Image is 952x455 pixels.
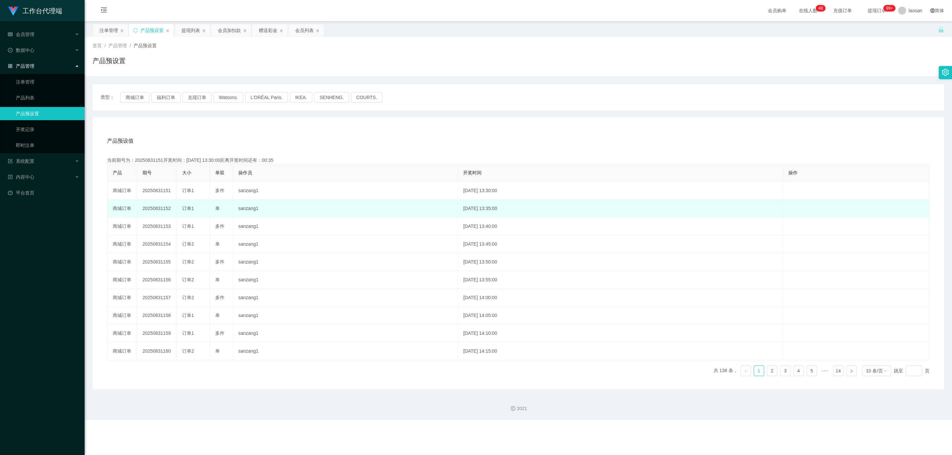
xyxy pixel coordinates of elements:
[107,218,137,235] td: 商城订单
[107,200,137,218] td: 商城订单
[820,366,830,376] li: 向后 5 页
[8,186,79,199] a: 图标: dashboard平台首页
[290,92,312,103] button: IKEA.
[780,366,791,376] li: 3
[107,235,137,253] td: 商城订单
[107,289,137,307] td: 商城订单
[8,64,13,68] i: 图标: appstore-o
[107,342,137,360] td: 商城订单
[93,0,115,21] i: 图标: menu-fold
[137,235,177,253] td: 20250831154
[754,366,764,376] a: 1
[259,24,277,37] div: 赠送彩金
[850,369,853,373] i: 图标: right
[767,366,777,376] a: 2
[463,170,482,175] span: 开奖时间
[100,92,120,103] span: 类型：
[8,48,34,53] span: 数据中心
[107,182,137,200] td: 商城订单
[120,29,124,33] i: 图标: close
[8,48,13,52] i: 图标: check-circle-o
[182,92,212,103] button: 兑现订单
[151,92,180,103] button: 福利订单
[22,0,62,21] h1: 工作台代理端
[245,92,288,103] button: L'ORÉAL Paris.
[137,342,177,360] td: 20250831160
[215,277,220,282] span: 单
[8,174,34,180] span: 内容中心
[182,188,194,193] span: 订单1
[233,325,458,342] td: sanzang1
[458,325,783,342] td: [DATE] 14:10:00
[214,92,243,103] button: Watsons.
[866,366,883,376] div: 10 条/页
[215,295,224,300] span: 多件
[938,27,944,33] i: 图标: unlock
[182,331,194,336] span: 订单1
[233,271,458,289] td: sanzang1
[90,405,947,412] div: 2021
[16,139,79,152] a: 即时注单
[182,241,194,247] span: 订单2
[458,253,783,271] td: [DATE] 13:50:00
[215,224,224,229] span: 多件
[16,91,79,104] a: 产品列表
[215,313,220,318] span: 单
[8,8,62,13] a: 工作台代理端
[8,159,13,163] i: 图标: form
[796,8,821,13] span: 在线人数
[8,63,34,69] span: 产品管理
[833,366,844,376] li: 14
[182,313,194,318] span: 订单1
[93,56,126,66] h1: 产品预设置
[351,92,382,103] button: COURTS.
[104,43,106,48] span: /
[218,24,241,37] div: 会员加扣款
[238,170,252,175] span: 操作员
[458,235,783,253] td: [DATE] 13:45:00
[8,32,13,37] i: 图标: table
[458,182,783,200] td: [DATE] 13:30:00
[133,28,138,33] i: 图标: sync
[182,170,191,175] span: 大小
[182,277,194,282] span: 订单2
[166,29,170,33] i: 图标: close
[99,24,118,37] div: 注单管理
[107,137,134,145] span: 产品预设值
[233,182,458,200] td: sanzang1
[142,170,152,175] span: 期号
[8,32,34,37] span: 会员管理
[846,366,857,376] li: 下一页
[107,253,137,271] td: 商城订单
[215,188,224,193] span: 多件
[820,366,830,376] span: •••
[830,8,855,13] span: 充值订单
[107,307,137,325] td: 商城订单
[93,43,102,48] span: 首页
[807,366,817,376] a: 5
[744,369,748,373] i: 图标: left
[215,331,224,336] span: 多件
[8,175,13,179] i: 图标: profile
[316,29,320,33] i: 图标: close
[818,5,821,12] p: 4
[233,289,458,307] td: sanzang1
[16,123,79,136] a: 开奖记录
[821,5,823,12] p: 8
[714,366,738,376] li: 共 138 条，
[134,43,157,48] span: 产品预设置
[16,75,79,88] a: 注单管理
[788,170,798,175] span: 操作
[942,69,949,76] i: 图标: setting
[215,348,220,354] span: 单
[215,170,224,175] span: 单双
[458,342,783,360] td: [DATE] 14:15:00
[107,157,930,164] div: 当前期号为：20250831151开奖时间：[DATE] 13:30:00距离开奖时间还有：00:35
[182,224,194,229] span: 订单1
[864,8,890,13] span: 提现订单
[511,406,515,411] i: 图标: copyright
[458,289,783,307] td: [DATE] 14:00:00
[458,271,783,289] td: [DATE] 13:55:00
